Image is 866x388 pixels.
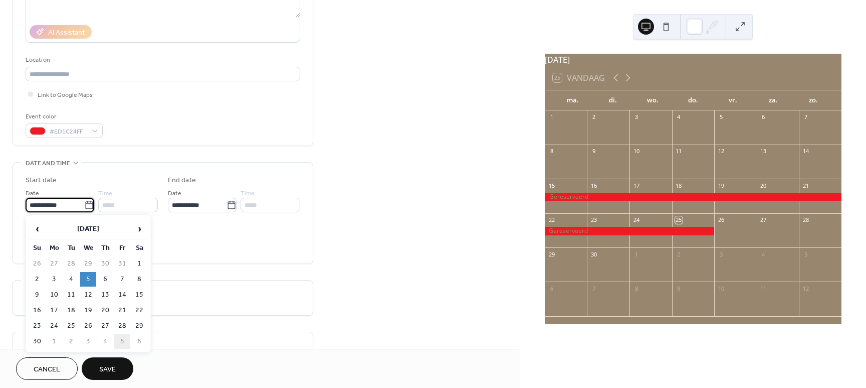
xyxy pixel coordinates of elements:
[760,148,767,155] div: 13
[675,285,683,292] div: 9
[545,227,714,235] div: Gereserveerd
[114,256,130,271] td: 31
[114,288,130,302] td: 14
[675,182,683,189] div: 18
[802,113,809,121] div: 7
[590,182,597,189] div: 16
[114,319,130,333] td: 28
[46,319,62,333] td: 24
[590,216,597,224] div: 23
[802,250,809,258] div: 5
[760,113,767,121] div: 6
[131,288,147,302] td: 15
[29,256,45,271] td: 26
[545,54,841,66] div: [DATE]
[717,216,725,224] div: 26
[29,241,45,255] th: Su
[802,216,809,224] div: 28
[29,272,45,287] td: 2
[50,126,87,137] span: #ED1C24FF
[80,256,96,271] td: 29
[168,188,181,199] span: Date
[793,90,833,110] div: zo.
[38,90,93,100] span: Link to Google Maps
[717,285,725,292] div: 10
[29,319,45,333] td: 23
[26,175,57,186] div: Start date
[590,113,597,121] div: 2
[63,241,79,255] th: Tu
[548,148,555,155] div: 8
[545,193,841,201] div: Gereserveerd
[590,250,597,258] div: 30
[114,272,130,287] td: 7
[46,272,62,287] td: 3
[80,272,96,287] td: 5
[632,285,640,292] div: 8
[63,319,79,333] td: 25
[99,364,116,375] span: Save
[802,148,809,155] div: 14
[132,219,147,239] span: ›
[131,272,147,287] td: 8
[114,334,130,349] td: 5
[760,216,767,224] div: 27
[98,188,112,199] span: Time
[30,219,45,239] span: ‹
[760,182,767,189] div: 20
[168,175,196,186] div: End date
[802,285,809,292] div: 12
[633,90,673,110] div: wo.
[29,288,45,302] td: 9
[131,256,147,271] td: 1
[717,148,725,155] div: 12
[632,113,640,121] div: 3
[80,288,96,302] td: 12
[548,216,555,224] div: 22
[675,113,683,121] div: 4
[713,90,753,110] div: vr.
[80,319,96,333] td: 26
[131,319,147,333] td: 29
[63,303,79,318] td: 18
[673,90,713,110] div: do.
[632,250,640,258] div: 1
[717,113,725,121] div: 5
[97,256,113,271] td: 30
[548,250,555,258] div: 29
[29,303,45,318] td: 16
[131,241,147,255] th: Sa
[760,285,767,292] div: 11
[131,303,147,318] td: 22
[46,303,62,318] td: 17
[97,334,113,349] td: 4
[63,288,79,302] td: 11
[82,357,133,380] button: Save
[548,285,555,292] div: 6
[675,216,683,224] div: 25
[717,250,725,258] div: 3
[80,303,96,318] td: 19
[553,90,593,110] div: ma.
[548,113,555,121] div: 1
[97,319,113,333] td: 27
[97,241,113,255] th: Th
[632,216,640,224] div: 24
[34,364,60,375] span: Cancel
[590,285,597,292] div: 7
[593,90,633,110] div: di.
[114,241,130,255] th: Fr
[802,182,809,189] div: 21
[632,148,640,155] div: 10
[63,334,79,349] td: 2
[46,334,62,349] td: 1
[26,158,70,169] span: Date and time
[26,111,101,122] div: Event color
[26,55,298,65] div: Location
[590,148,597,155] div: 9
[760,250,767,258] div: 4
[16,357,78,380] a: Cancel
[46,218,130,240] th: [DATE]
[63,256,79,271] td: 28
[114,303,130,318] td: 21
